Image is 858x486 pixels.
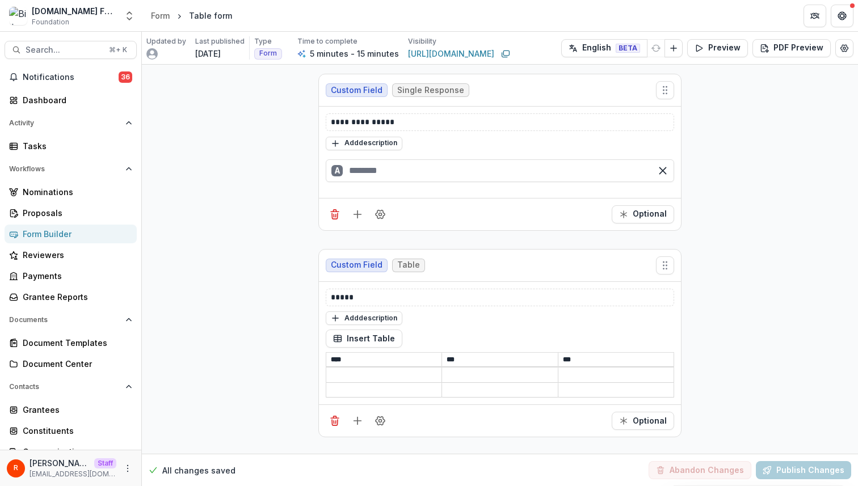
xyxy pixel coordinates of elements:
[348,412,367,430] button: Add field
[326,311,402,325] button: Adddescription
[23,73,119,82] span: Notifications
[326,205,344,223] button: Delete field
[5,354,137,373] a: Document Center
[162,464,235,476] p: All changes saved
[5,333,137,352] a: Document Templates
[371,412,389,430] button: Field Settings
[752,39,831,57] button: PDF Preview
[146,36,186,47] p: Updated by
[5,246,137,264] a: Reviewers
[26,45,102,55] span: Search...
[331,165,343,176] div: A
[687,39,748,57] button: Preview
[647,39,665,57] button: Refresh Translation
[5,91,137,109] a: Dashboard
[23,358,128,370] div: Document Center
[654,162,672,180] button: Remove option
[371,205,389,223] button: Field Settings
[612,205,674,223] button: Required
[397,260,420,270] span: Table
[5,225,137,243] a: Form Builder
[5,267,137,285] a: Payments
[254,36,272,47] p: Type
[23,186,128,198] div: Nominations
[649,461,751,479] button: Abandon Changes
[831,5,853,27] button: Get Help
[9,383,121,391] span: Contacts
[561,39,647,57] button: English BETA
[408,48,494,60] a: [URL][DOMAIN_NAME]
[23,249,128,261] div: Reviewers
[348,205,367,223] button: Add field
[408,36,436,47] p: Visibility
[259,49,277,57] span: Form
[195,36,245,47] p: Last published
[9,165,121,173] span: Workflows
[195,48,221,60] p: [DATE]
[94,458,116,468] p: Staff
[23,337,128,349] div: Document Templates
[23,425,128,437] div: Constituents
[9,7,27,25] img: Bill.com Foundation1
[23,207,128,219] div: Proposals
[151,10,170,22] div: Form
[23,446,128,458] div: Communications
[23,228,128,240] div: Form Builder
[5,114,137,132] button: Open Activity
[612,412,674,430] button: Required
[5,311,137,329] button: Open Documents
[664,39,683,57] button: Add Language
[9,316,121,324] span: Documents
[146,7,237,24] nav: breadcrumb
[119,71,132,83] span: 36
[310,48,399,60] p: 5 minutes - 15 minutes
[5,137,137,155] a: Tasks
[326,137,402,150] button: Adddescription
[756,461,851,479] button: Publish Changes
[30,457,90,469] p: [PERSON_NAME]
[804,5,826,27] button: Partners
[656,256,674,274] button: Move field
[326,329,402,348] button: Insert Table
[189,10,232,22] div: Table form
[23,94,128,106] div: Dashboard
[121,462,134,475] button: More
[331,260,382,270] span: Custom Field
[5,68,137,86] button: Notifications36
[5,378,137,396] button: Open Contacts
[5,288,137,306] a: Grantee Reports
[14,464,18,472] div: Raj
[9,119,121,127] span: Activity
[121,5,137,27] button: Open entity switcher
[397,86,464,95] span: Single Response
[5,41,137,59] button: Search...
[32,5,117,17] div: [DOMAIN_NAME] Foundation1
[146,48,158,60] svg: avatar
[656,81,674,99] button: Move field
[5,421,137,440] a: Constituents
[32,17,69,27] span: Foundation
[326,412,344,430] button: Delete field
[23,404,128,416] div: Grantees
[23,270,128,282] div: Payments
[5,160,137,178] button: Open Workflows
[499,47,512,61] button: Copy link
[331,86,382,95] span: Custom Field
[5,204,137,222] a: Proposals
[5,183,137,201] a: Nominations
[30,469,116,479] p: [EMAIL_ADDRESS][DOMAIN_NAME]
[5,442,137,461] a: Communications
[835,39,853,57] button: Edit Form Settings
[5,400,137,419] a: Grantees
[107,44,129,56] div: ⌘ + K
[297,36,357,47] p: Time to complete
[23,291,128,303] div: Grantee Reports
[23,140,128,152] div: Tasks
[146,7,174,24] a: Form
